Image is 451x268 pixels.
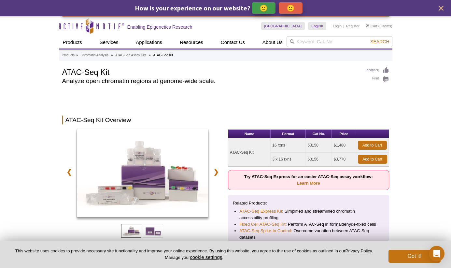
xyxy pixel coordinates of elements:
a: ATAC-Seq Express Kit [239,208,282,215]
a: Print [365,76,389,83]
a: [GEOGRAPHIC_DATA] [261,22,305,30]
li: » [76,53,78,57]
a: Products [59,36,86,49]
td: 53150 [306,138,332,152]
a: Fixed Cell ATAC-Seq Kit [239,221,286,228]
a: Services [96,36,122,49]
td: $3,770 [332,152,356,166]
a: Cart [366,24,377,28]
div: Open Intercom Messenger [429,246,444,261]
a: Chromatin Analysis [80,52,108,58]
td: ATAC-Seq Kit [228,138,271,166]
td: $1,480 [332,138,356,152]
li: | [344,22,345,30]
img: Your Cart [366,24,369,27]
a: Feedback [365,67,389,74]
li: : Simplified and streamlined chromatin accessibility profiling [239,208,378,221]
a: Register [346,24,359,28]
strong: Try ATAC-Seq Express for an easier ATAC-Seq assay workflow: [244,174,373,186]
th: Cat No. [306,130,332,138]
th: Price [332,130,356,138]
li: : Overcome variation between ATAC-Seq datasets [239,228,378,241]
img: ATAC-Seq Kit [77,129,209,217]
p: 🙂 [260,4,268,12]
a: ❮ [62,164,76,179]
button: Search [368,39,391,45]
td: 3 x 16 rxns [271,152,306,166]
li: (0 items) [366,22,392,30]
li: : Perform ATAC-Seq in formaldehyde-fixed cells [239,221,378,228]
li: ATAC-Seq Kit [153,53,173,57]
a: Privacy Policy [345,248,372,253]
a: ATAC-Seq Spike-In Control [239,228,291,234]
a: Resources [176,36,207,49]
a: Add to Cart [358,155,387,164]
h2: Enabling Epigenetics Research [127,24,192,30]
a: Add to Cart [358,141,387,150]
span: How is your experience on our website? [135,4,250,12]
li: » [149,53,151,57]
a: Login [333,24,342,28]
a: ATAC-Seq Assay Kits [115,52,146,58]
th: Format [271,130,306,138]
a: Contact Us [217,36,249,49]
td: 53156 [306,152,332,166]
a: ❯ [209,164,223,179]
h2: Analyze open chromatin regions at genome-wide scale. [62,78,358,84]
td: 16 rxns [271,138,306,152]
a: English [308,22,326,30]
p: Related Products: [233,200,384,206]
h2: ATAC-Seq Kit Overview [62,116,389,124]
li: » [111,53,113,57]
input: Keyword, Cat. No. [287,36,392,47]
button: cookie settings [190,254,222,260]
h1: ATAC-Seq Kit [62,67,358,77]
th: Name [228,130,271,138]
a: Learn More [297,181,320,186]
a: Applications [132,36,166,49]
p: This website uses cookies to provide necessary site functionality and improve your online experie... [10,248,378,261]
a: Products [62,52,75,58]
a: ATAC-Seq Kit [77,129,209,219]
a: About Us [259,36,287,49]
button: close [437,4,445,12]
button: Got it! [388,250,441,263]
span: Search [370,39,389,44]
p: 🙁 [287,4,295,12]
